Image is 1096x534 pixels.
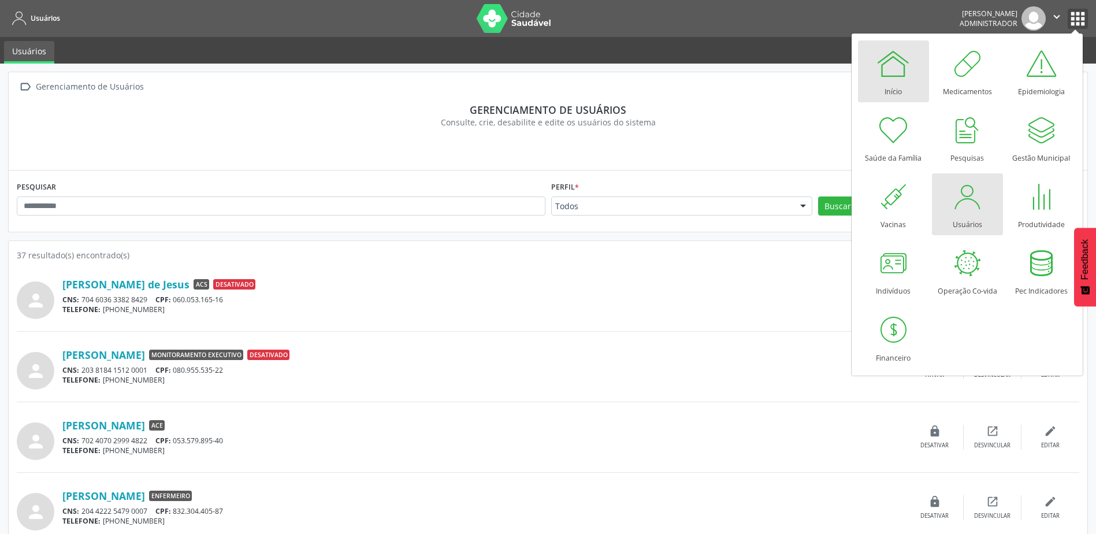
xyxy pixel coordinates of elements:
[62,375,906,385] div: [PHONE_NUMBER]
[858,240,929,302] a: Indivíduos
[8,9,60,28] a: Usuários
[1041,512,1060,520] div: Editar
[62,375,101,385] span: TELEFONE:
[555,201,789,212] span: Todos
[858,173,929,235] a: Vacinas
[1006,107,1077,169] a: Gestão Municipal
[4,41,54,64] a: Usuários
[155,365,171,375] span: CPF:
[17,249,1079,261] div: 37 resultado(s) encontrado(s)
[1080,239,1090,280] span: Feedback
[986,425,999,437] i: open_in_new
[62,516,101,526] span: TELEFONE:
[818,196,858,216] button: Buscar
[62,436,79,446] span: CNS:
[62,446,101,455] span: TELEFONE:
[960,18,1017,28] span: Administrador
[149,350,243,360] span: Monitoramento Executivo
[62,436,906,446] div: 702 4070 2999 4822 053.579.895-40
[974,442,1010,450] div: Desvincular
[62,365,906,375] div: 203 8184 1512 0001 080.955.535-22
[62,516,906,526] div: [PHONE_NUMBER]
[1021,6,1046,31] img: img
[194,279,209,290] span: ACS
[858,40,929,102] a: Início
[155,295,171,305] span: CPF:
[62,348,145,361] a: [PERSON_NAME]
[928,495,941,508] i: lock
[1006,240,1077,302] a: Pec Indicadores
[62,295,79,305] span: CNS:
[62,305,101,314] span: TELEFONE:
[62,365,79,375] span: CNS:
[960,9,1017,18] div: [PERSON_NAME]
[928,425,941,437] i: lock
[17,79,34,95] i: 
[31,13,60,23] span: Usuários
[62,506,79,516] span: CNS:
[986,495,999,508] i: open_in_new
[1046,6,1068,31] button: 
[551,179,579,196] label: Perfil
[974,512,1010,520] div: Desvincular
[149,420,165,431] span: ACE
[149,491,192,501] span: Enfermeiro
[25,290,46,311] i: person
[1074,228,1096,306] button: Feedback - Mostrar pesquisa
[25,502,46,522] i: person
[858,107,929,169] a: Saúde da Família
[155,506,171,516] span: CPF:
[213,279,255,290] span: Desativado
[62,489,145,502] a: [PERSON_NAME]
[17,79,146,95] a:  Gerenciamento de Usuários
[1006,173,1077,235] a: Produtividade
[1044,425,1057,437] i: edit
[62,305,964,314] div: [PHONE_NUMBER]
[1068,9,1088,29] button: apps
[62,446,906,455] div: [PHONE_NUMBER]
[25,431,46,452] i: person
[247,350,289,360] span: Desativado
[25,361,46,381] i: person
[17,179,56,196] label: PESQUISAR
[932,173,1003,235] a: Usuários
[920,512,949,520] div: Desativar
[1044,495,1057,508] i: edit
[932,240,1003,302] a: Operação Co-vida
[155,436,171,446] span: CPF:
[62,419,145,432] a: [PERSON_NAME]
[62,506,906,516] div: 204 4222 5479 0007 832.304.405-87
[858,307,929,369] a: Financeiro
[920,442,949,450] div: Desativar
[1041,442,1060,450] div: Editar
[932,40,1003,102] a: Medicamentos
[1050,10,1063,23] i: 
[1006,40,1077,102] a: Epidemiologia
[25,103,1071,116] div: Gerenciamento de usuários
[62,278,190,291] a: [PERSON_NAME] de Jesus
[932,107,1003,169] a: Pesquisas
[34,79,146,95] div: Gerenciamento de Usuários
[62,295,964,305] div: 704 6036 3382 8429 060.053.165-16
[25,116,1071,128] div: Consulte, crie, desabilite e edite os usuários do sistema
